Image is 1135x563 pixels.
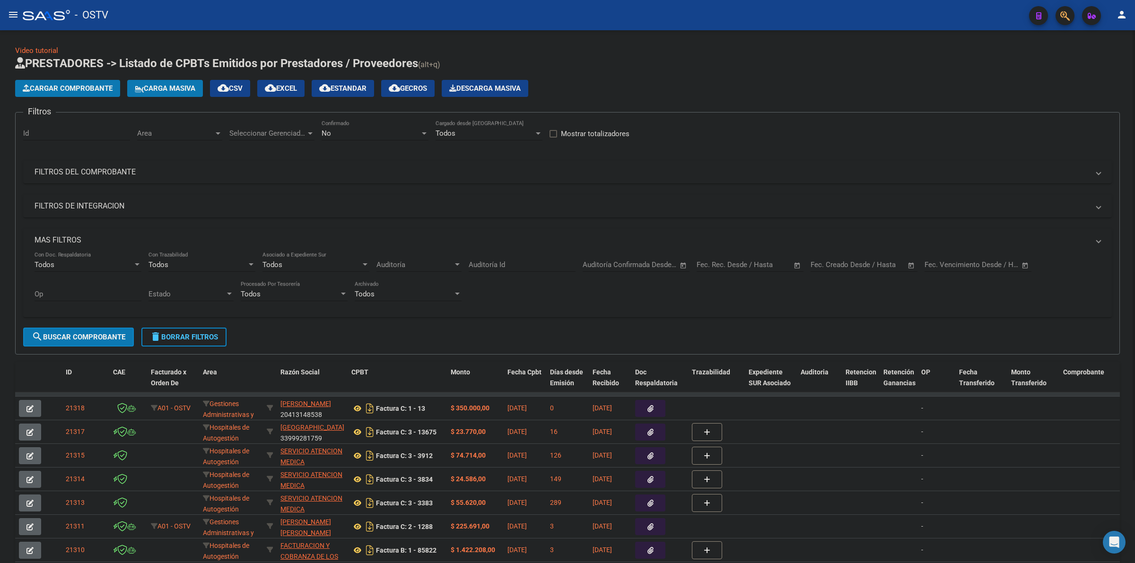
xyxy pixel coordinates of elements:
span: Todos [35,260,54,269]
input: Fecha fin [629,260,675,269]
span: (alt+q) [418,60,440,69]
datatable-header-cell: Facturado x Orden De [147,362,199,404]
span: Gecros [389,84,427,93]
div: MAS FILTROS [23,251,1112,318]
span: Area [203,368,217,376]
span: [DATE] [593,475,612,483]
input: Fecha inicio [583,260,621,269]
span: [DATE] [593,404,612,412]
span: 3 [550,546,554,554]
span: 21311 [66,522,85,530]
input: Fecha fin [971,260,1017,269]
mat-panel-title: FILTROS DE INTEGRACION [35,201,1089,211]
strong: Factura C: 2 - 1288 [376,523,433,530]
button: Borrar Filtros [141,328,227,346]
a: Video tutorial [15,46,58,55]
input: Fecha inicio [697,260,735,269]
span: OP [921,368,930,376]
strong: Factura C: 1 - 13 [376,405,425,412]
app-download-masive: Descarga masiva de comprobantes (adjuntos) [442,80,528,97]
span: Hospitales de Autogestión [203,542,249,560]
button: Estandar [312,80,374,97]
span: [DATE] [507,546,527,554]
span: - [921,451,923,459]
span: Monto Transferido [1011,368,1047,387]
span: [DATE] [593,499,612,506]
span: A01 - OSTV [157,404,191,412]
button: CSV [210,80,250,97]
span: SERVICIO ATENCION MEDICA COMUNIDAD ROLDAN [280,447,342,487]
mat-icon: cloud_download [218,82,229,94]
span: Fecha Cpbt [507,368,541,376]
span: - OSTV [75,5,108,26]
div: Open Intercom Messenger [1103,531,1126,554]
i: Descargar documento [364,401,376,416]
div: 33684659249 [280,446,344,466]
span: PRESTADORES -> Listado de CPBTs Emitidos por Prestadores / Proveedores [15,57,418,70]
span: CSV [218,84,243,93]
mat-panel-title: FILTROS DEL COMPROBANTE [35,167,1089,177]
span: 16 [550,428,558,435]
span: Todos [148,260,168,269]
button: EXCEL [257,80,305,97]
mat-icon: cloud_download [389,82,400,94]
div: 23211756209 [280,517,344,537]
span: Borrar Filtros [150,333,218,341]
span: CPBT [351,368,368,376]
span: - [921,546,923,554]
span: Mostrar totalizadores [561,128,629,139]
span: [DATE] [507,428,527,435]
datatable-header-cell: Doc Respaldatoria [631,362,688,404]
span: Estado [148,290,225,298]
span: Carga Masiva [135,84,195,93]
button: Gecros [381,80,435,97]
span: [DATE] [507,522,527,530]
span: 21317 [66,428,85,435]
datatable-header-cell: OP [917,362,955,404]
i: Descargar documento [364,448,376,463]
span: [PERSON_NAME] [PERSON_NAME] [280,518,331,537]
datatable-header-cell: Area [199,362,263,404]
span: 126 [550,451,561,459]
input: Fecha inicio [925,260,963,269]
datatable-header-cell: Monto [447,362,504,404]
span: Todos [355,290,375,298]
span: [DATE] [593,428,612,435]
mat-icon: menu [8,9,19,20]
span: Razón Social [280,368,320,376]
datatable-header-cell: ID [62,362,109,404]
datatable-header-cell: Monto Transferido [1007,362,1059,404]
div: 33684659249 [280,493,344,513]
span: 21318 [66,404,85,412]
strong: Factura B: 1 - 85822 [376,546,437,554]
span: SERVICIO ATENCION MEDICA COMUNIDAD ROLDAN [280,494,342,534]
span: Cargar Comprobante [23,84,113,93]
mat-panel-title: MAS FILTROS [35,235,1089,245]
span: Descarga Masiva [449,84,521,93]
span: 21313 [66,499,85,506]
strong: $ 350.000,00 [451,404,489,412]
datatable-header-cell: Trazabilidad [688,362,745,404]
span: SERVICIO ATENCION MEDICA COMUNIDAD ROLDAN [280,471,342,511]
span: Todos [241,290,261,298]
i: Descargar documento [364,472,376,487]
div: 20413148538 [280,398,344,418]
strong: Factura C: 3 - 13675 [376,428,437,436]
strong: Factura C: 3 - 3383 [376,499,433,507]
button: Descarga Masiva [442,80,528,97]
span: Auditoría [376,260,453,269]
span: ID [66,368,72,376]
span: Trazabilidad [692,368,730,376]
span: A01 - OSTV [157,522,191,530]
span: [PERSON_NAME] [280,400,331,407]
span: Gestiones Administrativas y Otros [203,400,254,429]
button: Open calendar [1020,260,1031,271]
input: Fecha fin [857,260,903,269]
strong: $ 55.620,00 [451,499,486,506]
span: Todos [262,260,282,269]
span: - [921,499,923,506]
span: Retencion IIBB [846,368,876,387]
mat-icon: cloud_download [319,82,331,94]
span: CAE [113,368,125,376]
mat-icon: delete [150,331,161,342]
